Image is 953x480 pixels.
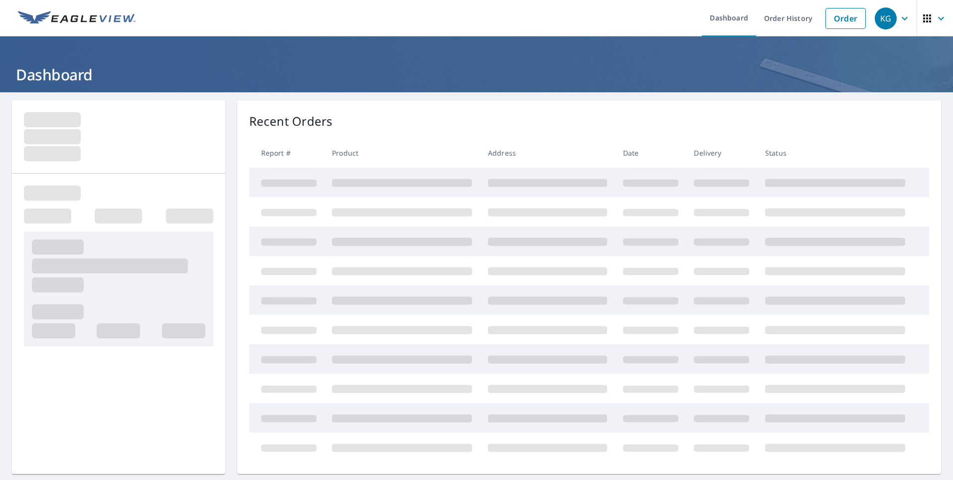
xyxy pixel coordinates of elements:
div: KG [875,7,897,29]
th: Product [324,138,480,168]
th: Date [615,138,686,168]
th: Report # [249,138,324,168]
h1: Dashboard [12,64,941,85]
th: Address [480,138,615,168]
th: Delivery [686,138,757,168]
img: EV Logo [18,11,136,26]
th: Status [757,138,913,168]
a: Order [825,8,866,29]
p: Recent Orders [249,112,333,130]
